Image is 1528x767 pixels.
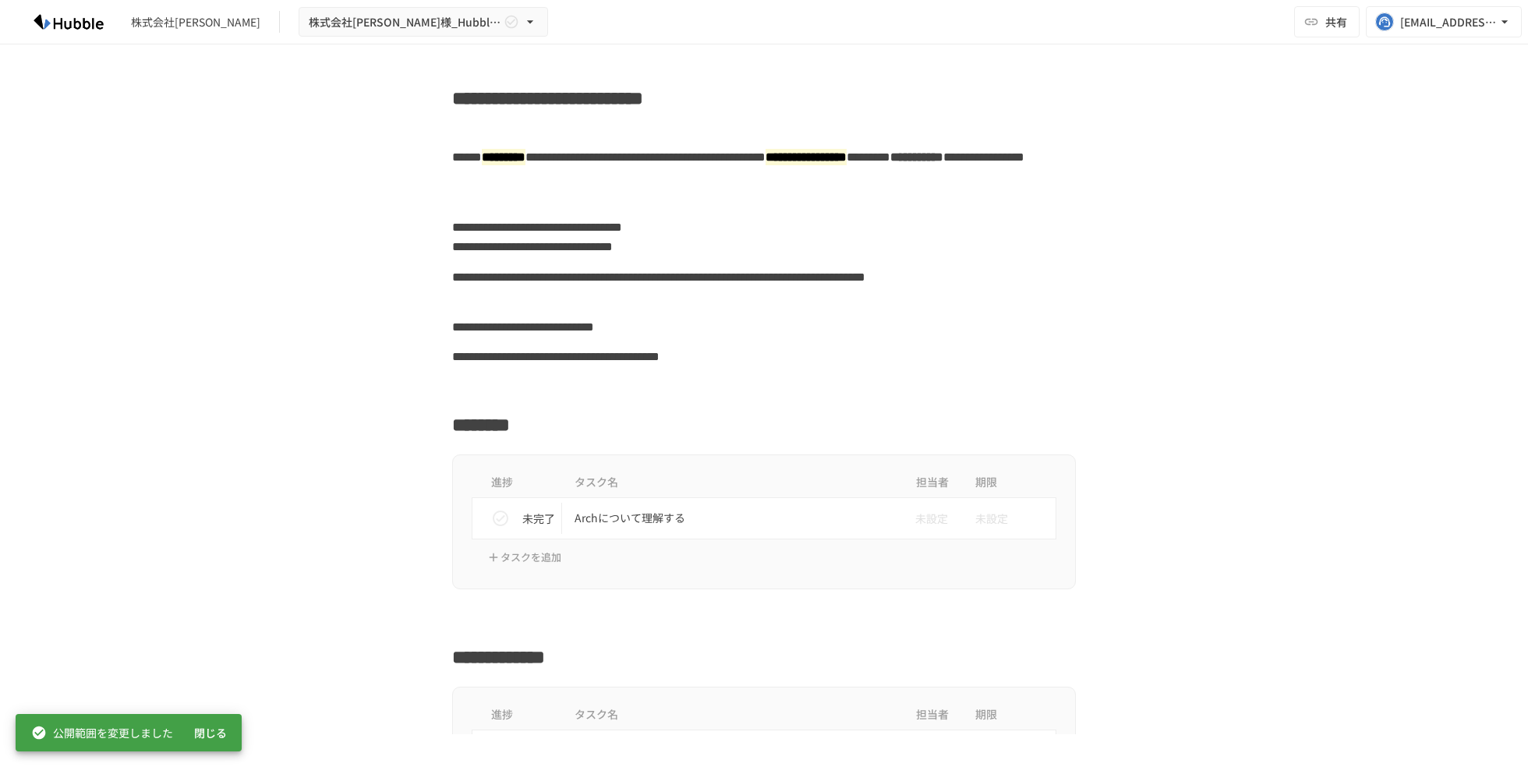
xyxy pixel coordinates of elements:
th: 担当者 [900,468,963,498]
div: 公開範囲を変更しました [31,719,173,747]
p: 未完了 [522,510,555,527]
button: 閉じる [186,719,235,748]
th: タスク名 [562,700,900,730]
img: HzDRNkGCf7KYO4GfwKnzITak6oVsp5RHeZBEM1dQFiQ [19,9,118,34]
span: 未設定 [975,503,1008,534]
button: 株式会社[PERSON_NAME]様_Hubbleトライアル導入資料 [299,7,548,37]
button: status [485,503,516,534]
span: 未設定 [903,510,948,527]
th: タスク名 [562,468,900,498]
button: タスクを追加 [484,546,565,570]
th: 進捗 [472,700,563,730]
span: 共有 [1325,13,1347,30]
span: 株式会社[PERSON_NAME]様_Hubbleトライアル導入資料 [309,12,500,32]
th: 期限 [963,700,1056,730]
th: 担当者 [900,700,963,730]
div: [EMAIL_ADDRESS][DOMAIN_NAME] [1400,12,1497,32]
table: task table [472,468,1056,539]
th: 期限 [963,468,1056,498]
button: 共有 [1294,6,1360,37]
p: Archについて理解する [575,508,888,528]
th: 進捗 [472,468,563,498]
div: 株式会社[PERSON_NAME] [131,14,260,30]
button: [EMAIL_ADDRESS][DOMAIN_NAME] [1366,6,1522,37]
